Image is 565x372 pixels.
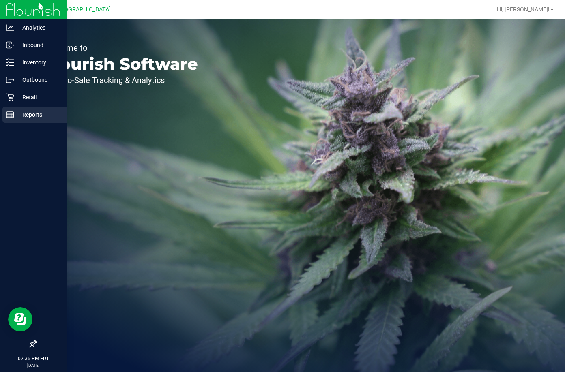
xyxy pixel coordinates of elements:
p: Inbound [14,40,63,50]
inline-svg: Reports [6,111,14,119]
p: Seed-to-Sale Tracking & Analytics [44,76,198,84]
p: Reports [14,110,63,120]
inline-svg: Inventory [6,58,14,66]
iframe: Resource center [8,307,32,331]
span: [GEOGRAPHIC_DATA] [55,6,111,13]
p: 02:36 PM EDT [4,355,63,362]
p: Outbound [14,75,63,85]
inline-svg: Outbound [6,76,14,84]
p: [DATE] [4,362,63,368]
p: Welcome to [44,44,198,52]
span: Hi, [PERSON_NAME]! [497,6,550,13]
inline-svg: Retail [6,93,14,101]
p: Retail [14,92,63,102]
inline-svg: Inbound [6,41,14,49]
p: Analytics [14,23,63,32]
p: Inventory [14,58,63,67]
p: Flourish Software [44,56,198,72]
inline-svg: Analytics [6,24,14,32]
